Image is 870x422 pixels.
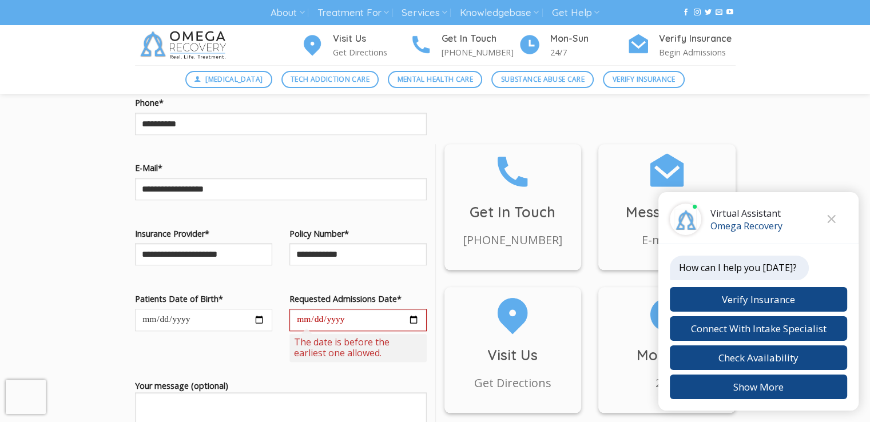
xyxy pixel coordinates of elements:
[135,161,427,174] label: E-Mail*
[659,46,736,59] p: Begin Admissions
[693,9,700,17] a: Follow on Instagram
[444,293,582,392] a: Visit Us Get Directions
[281,71,379,88] a: Tech Addiction Care
[410,31,518,59] a: Get In Touch [PHONE_NUMBER]
[289,227,427,240] label: Policy Number*
[501,74,585,85] span: Substance Abuse Care
[135,25,235,65] img: Omega Recovery
[333,46,410,59] p: Get Directions
[444,374,582,392] p: Get Directions
[271,2,304,23] a: About
[333,31,410,46] h4: Visit Us
[135,227,272,240] label: Insurance Provider*
[603,71,685,88] a: Verify Insurance
[442,46,518,59] p: [PHONE_NUMBER]
[444,344,582,367] h3: Visit Us
[598,150,736,249] a: Message Us E-mail Us
[135,96,427,109] label: Phone*
[185,71,272,88] a: [MEDICAL_DATA]
[550,31,627,46] h4: Mon-Sun
[726,9,733,17] a: Follow on YouTube
[291,74,370,85] span: Tech Addiction Care
[301,31,410,59] a: Visit Us Get Directions
[444,201,582,224] h3: Get In Touch
[289,292,427,305] label: Requested Admissions Date*
[444,231,582,249] p: [PHONE_NUMBER]
[598,344,736,367] h3: Mon-Sun
[613,74,676,85] span: Verify Insurance
[598,201,736,224] h3: Message Us
[388,71,482,88] a: Mental Health Care
[398,74,473,85] span: Mental Health Care
[716,9,722,17] a: Send us an email
[460,2,539,23] a: Knowledgebase
[598,374,736,392] p: 24/7
[598,231,736,249] p: E-mail Us
[317,2,389,23] a: Treatment For
[442,31,518,46] h4: Get In Touch
[682,9,689,17] a: Follow on Facebook
[552,2,599,23] a: Get Help
[550,46,627,59] p: 24/7
[402,2,447,23] a: Services
[627,31,736,59] a: Verify Insurance Begin Admissions
[289,334,427,361] span: The date is before the earliest one allowed.
[659,31,736,46] h4: Verify Insurance
[205,74,263,85] span: [MEDICAL_DATA]
[444,150,582,249] a: Get In Touch [PHONE_NUMBER]
[491,71,594,88] a: Substance Abuse Care
[705,9,712,17] a: Follow on Twitter
[135,292,272,305] label: Patients Date of Birth*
